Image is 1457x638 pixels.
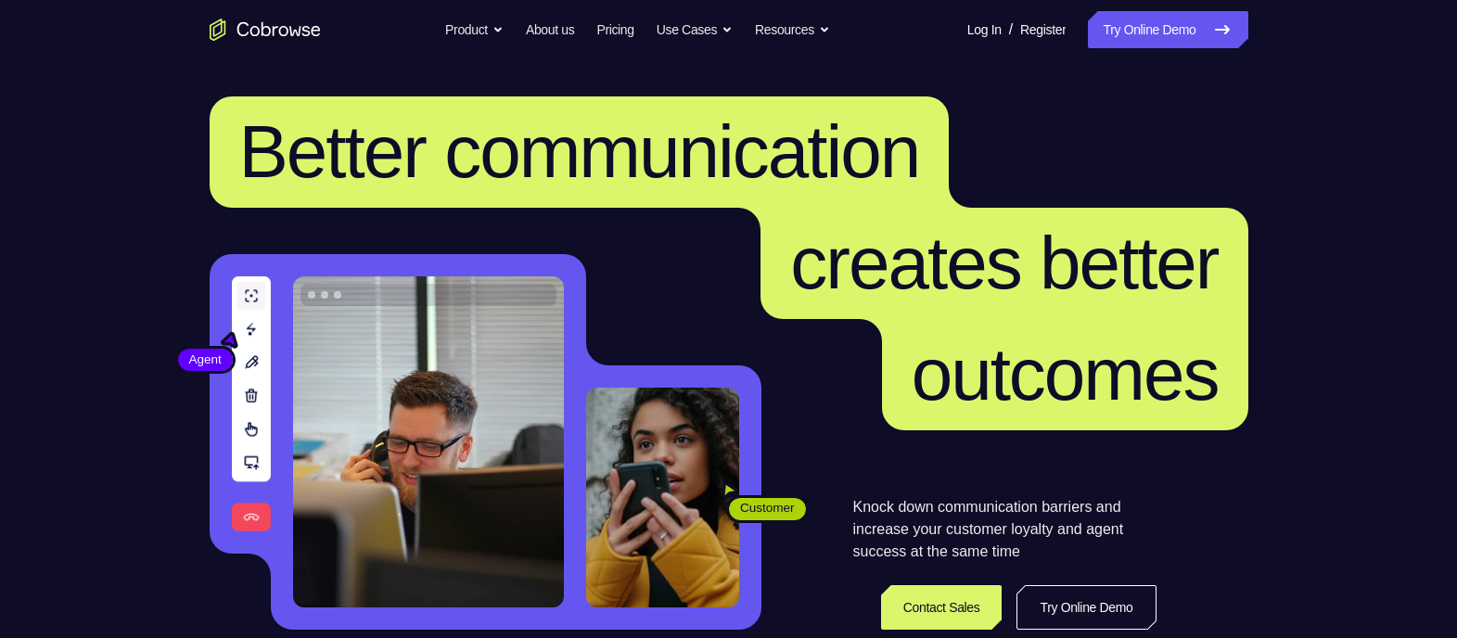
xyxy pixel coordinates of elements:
[586,388,739,607] img: A customer holding their phone
[967,11,1002,48] a: Log In
[293,276,564,607] img: A customer support agent talking on the phone
[881,585,1003,630] a: Contact Sales
[1020,11,1066,48] a: Register
[445,11,504,48] button: Product
[853,496,1157,563] p: Knock down communication barriers and increase your customer loyalty and agent success at the sam...
[596,11,633,48] a: Pricing
[755,11,830,48] button: Resources
[790,222,1218,304] span: creates better
[657,11,733,48] button: Use Cases
[239,110,920,193] span: Better communication
[1088,11,1247,48] a: Try Online Demo
[1016,585,1156,630] a: Try Online Demo
[1009,19,1013,41] span: /
[912,333,1219,415] span: outcomes
[210,19,321,41] a: Go to the home page
[526,11,574,48] a: About us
